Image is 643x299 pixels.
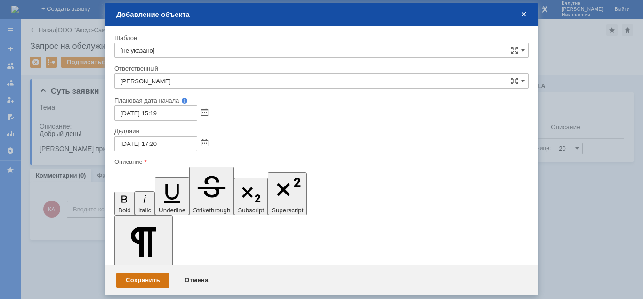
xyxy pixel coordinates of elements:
div: Плановая дата начала [114,97,515,104]
span: Сложная форма [511,77,518,85]
button: Underline [155,177,189,215]
span: Сложная форма [511,47,518,54]
button: Paragraph Format [114,215,173,277]
span: Bold [118,207,131,214]
span: Superscript [272,207,303,214]
button: Superscript [268,172,307,215]
div: [PERSON_NAME]. [4,4,137,11]
button: Subscript [234,178,268,216]
div: Дедлайн [114,128,527,134]
button: Strikethrough [189,167,234,215]
span: Закрыть [519,10,529,19]
div: Описание [114,159,527,165]
span: Subscript [238,207,264,214]
div: Добавление объекта [116,10,529,19]
div: Ответственный [114,65,527,72]
button: Bold [114,192,135,216]
span: Свернуть (Ctrl + M) [506,10,515,19]
span: Strikethrough [193,207,230,214]
span: Italic [138,207,151,214]
span: Underline [159,207,185,214]
div: Шаблон [114,35,527,41]
button: Italic [135,191,155,215]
